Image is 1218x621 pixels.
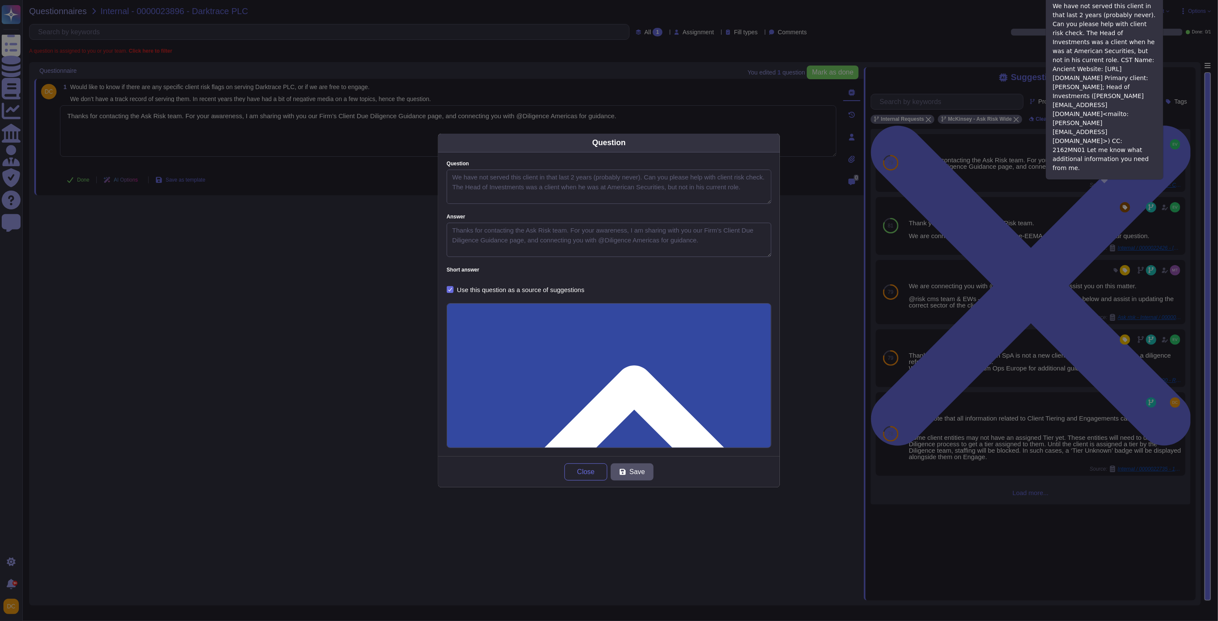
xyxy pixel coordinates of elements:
span: Close [577,469,595,475]
textarea: Thanks for contacting the Ask Risk team. For your awareness, I am sharing with you our Firm’s Cli... [447,223,771,257]
textarea: We have not served this client in that last 2 years (probably never). Can you please help with cl... [447,170,771,204]
label: Question [447,161,771,166]
button: Close [564,463,607,481]
div: Use this question as a source of suggestions [457,287,585,293]
label: Answer [447,214,771,219]
div: Question [592,137,626,149]
label: Short answer [447,267,771,272]
span: Save [630,469,645,475]
button: Save [611,463,654,481]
